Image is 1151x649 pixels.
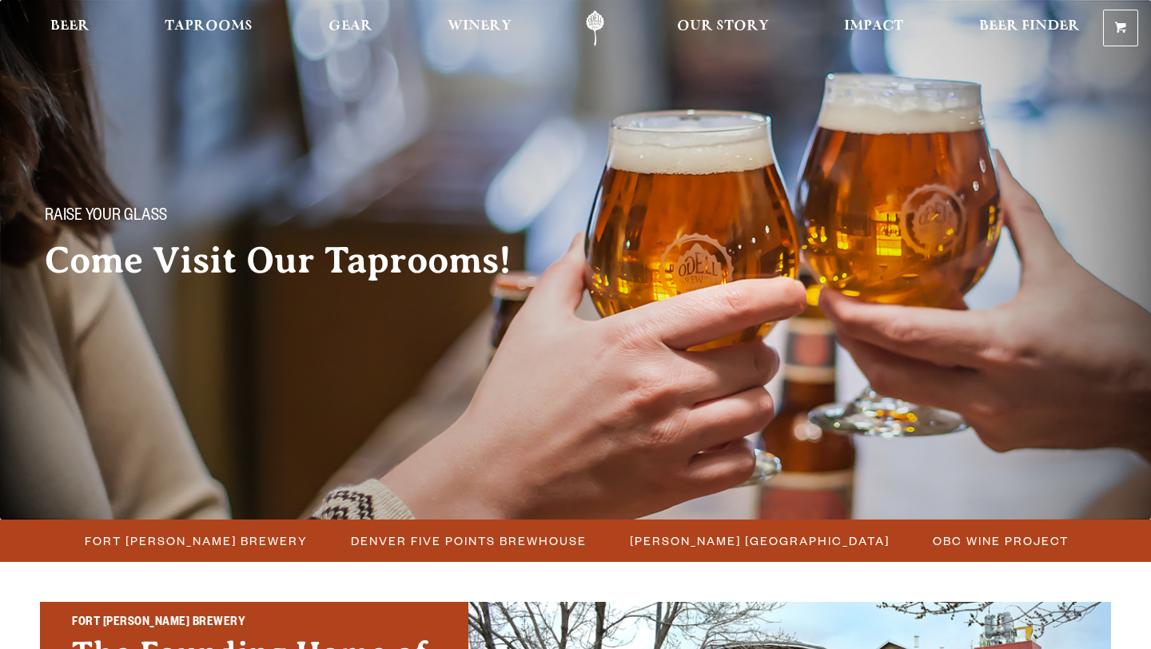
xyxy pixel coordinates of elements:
[50,20,90,33] span: Beer
[85,529,308,552] span: Fort [PERSON_NAME] Brewery
[969,10,1090,46] a: Beer Finder
[620,529,898,552] a: [PERSON_NAME] [GEOGRAPHIC_DATA]
[318,10,383,46] a: Gear
[933,529,1069,552] span: OBC Wine Project
[630,529,890,552] span: [PERSON_NAME] [GEOGRAPHIC_DATA]
[448,20,512,33] span: Winery
[45,241,544,281] h2: Come Visit Our Taprooms!
[565,10,625,46] a: Odell Home
[329,20,372,33] span: Gear
[351,529,587,552] span: Denver Five Points Brewhouse
[154,10,263,46] a: Taprooms
[923,529,1077,552] a: OBC Wine Project
[40,10,100,46] a: Beer
[437,10,522,46] a: Winery
[75,529,316,552] a: Fort [PERSON_NAME] Brewery
[667,10,779,46] a: Our Story
[677,20,769,33] span: Our Story
[341,529,595,552] a: Denver Five Points Brewhouse
[165,20,253,33] span: Taprooms
[979,20,1080,33] span: Beer Finder
[72,613,436,634] h2: Fort [PERSON_NAME] Brewery
[844,20,903,33] span: Impact
[45,207,167,228] span: Raise your glass
[834,10,914,46] a: Impact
